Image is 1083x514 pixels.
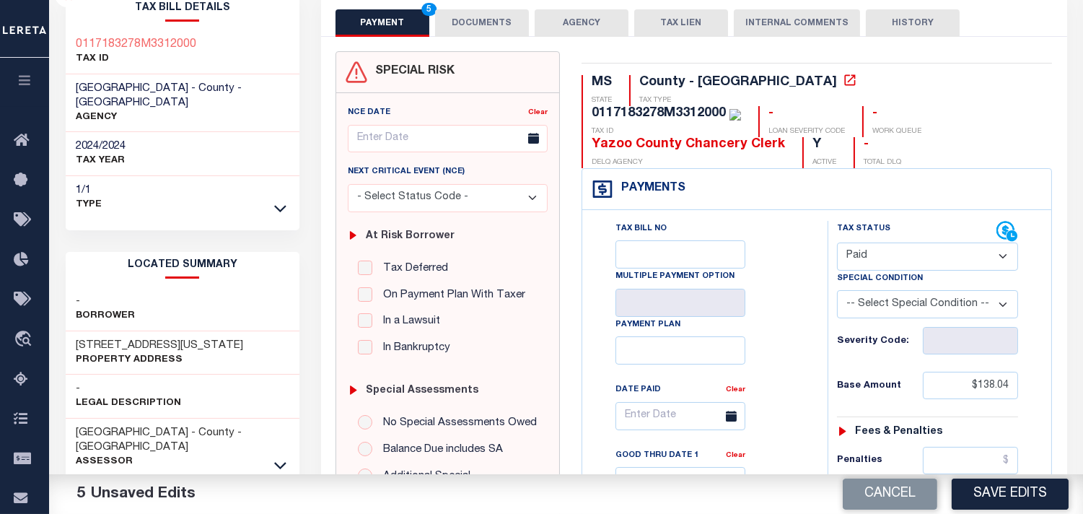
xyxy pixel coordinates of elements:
[76,110,289,125] p: AGENCY
[76,154,126,168] p: TAX YEAR
[91,487,196,502] span: Unsaved Edits
[348,125,548,153] input: Enter Date
[348,166,465,178] label: Next Critical Event (NCE)
[76,396,182,411] p: Legal Description
[376,442,503,458] label: Balance Due includes SA
[592,107,726,120] div: 0117183278M3312000
[872,126,921,137] p: WORK QUEUE
[76,183,102,198] h3: 1/1
[866,9,960,37] button: HISTORY
[592,95,612,106] p: STATE
[837,380,923,392] h6: Base Amount
[366,230,455,243] h6: At Risk Borrower
[923,372,1018,399] input: $
[855,426,942,438] h6: Fees & Penalties
[768,106,845,122] div: -
[726,452,745,459] a: Clear
[376,340,450,357] label: In Bankruptcy
[66,252,300,279] h2: LOCATED SUMMARY
[837,336,923,347] h6: Severity Code:
[76,52,197,66] p: TAX ID
[872,106,921,122] div: -
[812,137,836,153] div: Y
[376,261,448,277] label: Tax Deferred
[76,455,289,469] p: Assessor
[376,287,525,304] label: On Payment Plan With Taxer
[592,137,785,153] div: Yazoo County Chancery Clerk
[615,467,745,495] input: Enter Date
[843,479,937,510] button: Cancel
[615,450,698,462] label: Good Thru Date 1
[615,402,745,430] input: Enter Date
[76,309,136,323] p: Borrower
[923,447,1018,474] input: $
[76,353,244,367] p: Property Address
[592,126,741,137] p: TAX ID
[639,95,859,106] p: TAX TYPE
[837,455,923,466] h6: Penalties
[366,385,478,397] h6: Special Assessments
[812,157,836,168] p: ACTIVE
[615,223,667,235] label: Tax Bill No
[614,182,685,196] h4: Payments
[76,83,242,108] span: [GEOGRAPHIC_DATA] - County - [GEOGRAPHIC_DATA]
[76,487,85,502] span: 5
[726,386,745,393] a: Clear
[376,313,440,330] label: In a Lawsuit
[435,9,529,37] button: DOCUMENTS
[592,75,612,91] div: MS
[592,157,785,168] p: DELQ AGENCY
[76,382,182,396] h3: -
[837,273,923,285] label: Special Condition
[615,384,661,396] label: Date Paid
[14,331,37,349] i: travel_explore
[615,271,735,283] label: Multiple Payment Option
[864,157,901,168] p: TOTAL DLQ
[348,107,390,119] label: NCE Date
[634,9,728,37] button: TAX LIEN
[615,319,680,331] label: Payment Plan
[528,109,548,116] a: Clear
[837,223,890,235] label: Tax Status
[535,9,628,37] button: AGENCY
[376,415,537,432] label: No Special Assessments Owed
[76,426,289,455] h3: [GEOGRAPHIC_DATA] - County - [GEOGRAPHIC_DATA]
[76,198,102,212] p: Type
[76,139,126,154] h3: 2024/2024
[336,9,429,37] button: PAYMENT
[421,3,437,16] span: 5
[768,126,845,137] p: LOAN SEVERITY CODE
[76,339,244,353] h3: [STREET_ADDRESS][US_STATE]
[368,65,455,79] h4: SPECIAL RISK
[76,38,197,52] a: 0117183278M3312000
[76,295,136,309] h3: -
[734,9,860,37] button: INTERNAL COMMENTS
[639,76,837,89] div: County - [GEOGRAPHIC_DATA]
[864,137,901,153] div: -
[952,479,1069,510] button: Save Edits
